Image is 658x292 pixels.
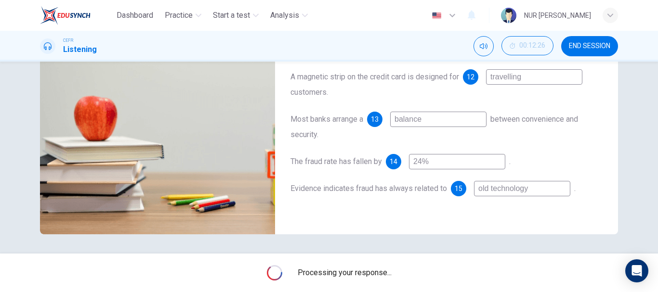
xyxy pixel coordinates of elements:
[213,10,250,21] span: Start a test
[165,10,193,21] span: Practice
[467,74,474,80] span: 12
[40,6,113,25] a: EduSynch logo
[519,42,545,50] span: 00:12:26
[431,12,443,19] img: en
[298,267,392,279] span: Processing your response...
[501,36,553,55] button: 00:12:26
[501,8,516,23] img: Profile picture
[290,114,363,124] span: Most banks arrange a
[113,7,157,24] button: Dashboard
[290,72,459,81] span: A magnetic strip on the credit card is designed for
[561,36,618,56] button: END SESSION
[63,44,97,55] h1: Listening
[290,184,447,193] span: Evidence indicates fraud has always related to
[455,185,462,192] span: 15
[266,7,312,24] button: Analysis
[270,10,299,21] span: Analysis
[569,42,610,50] span: END SESSION
[371,116,379,123] span: 13
[40,6,91,25] img: EduSynch logo
[474,36,494,56] div: Mute
[509,157,511,166] span: .
[290,88,328,97] span: customers.
[625,259,648,282] div: Open Intercom Messenger
[63,37,73,44] span: CEFR
[161,7,205,24] button: Practice
[501,36,553,56] div: Hide
[117,10,153,21] span: Dashboard
[574,184,576,193] span: .
[290,157,382,166] span: The fraud rate has fallen by
[524,10,591,21] div: NUR [PERSON_NAME]
[390,158,397,165] span: 14
[209,7,263,24] button: Start a test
